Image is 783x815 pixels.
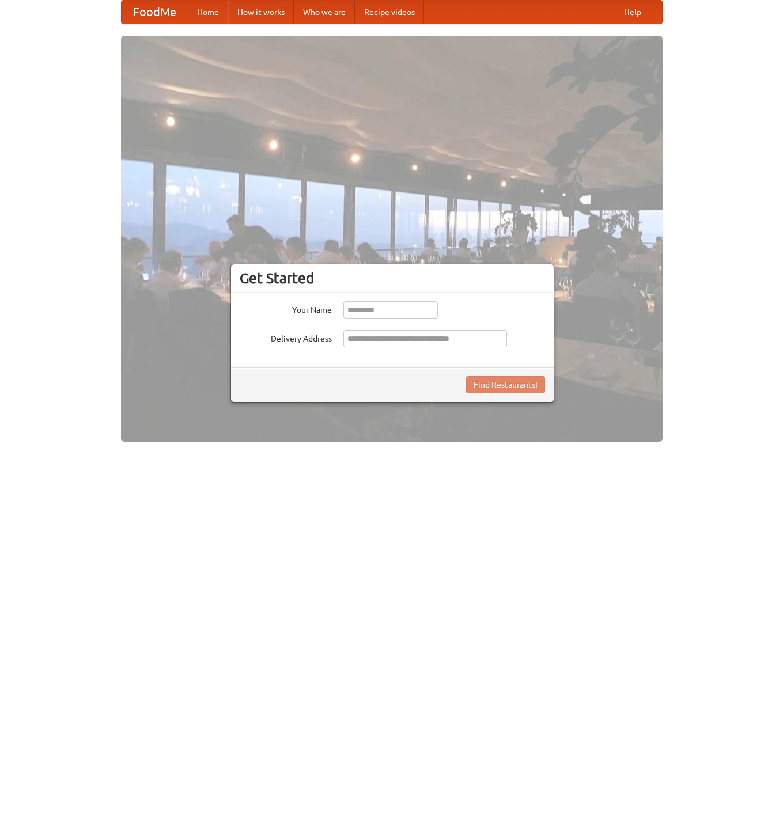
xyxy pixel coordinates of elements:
[240,270,545,287] h3: Get Started
[355,1,424,24] a: Recipe videos
[294,1,355,24] a: Who we are
[615,1,650,24] a: Help
[240,301,332,316] label: Your Name
[122,1,188,24] a: FoodMe
[188,1,228,24] a: Home
[240,330,332,344] label: Delivery Address
[466,376,545,393] button: Find Restaurants!
[228,1,294,24] a: How it works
